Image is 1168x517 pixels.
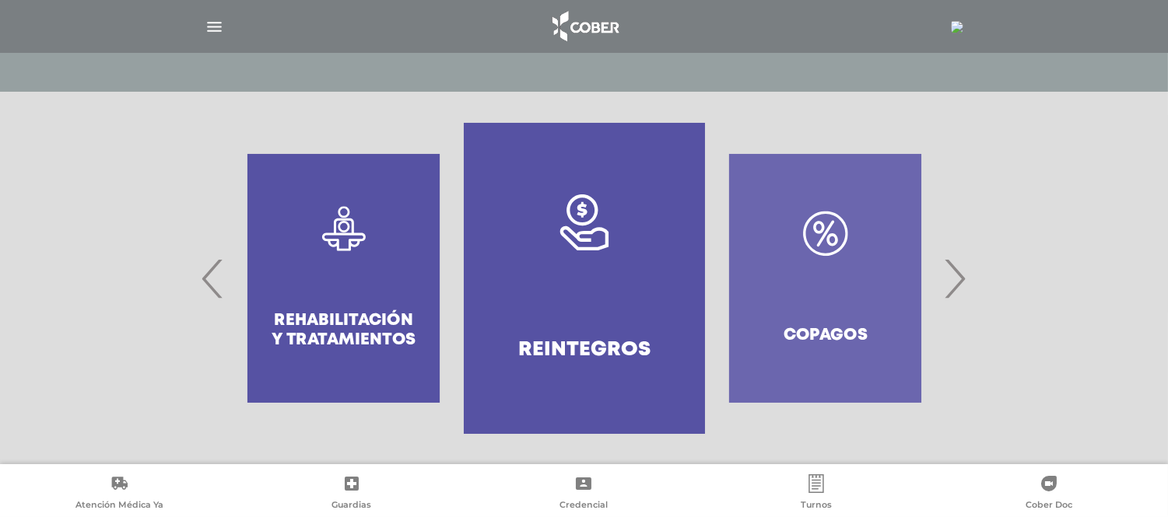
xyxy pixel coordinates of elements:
[236,474,468,514] a: Guardias
[331,499,371,513] span: Guardias
[464,123,704,434] a: Reintegros
[940,236,970,320] span: Next
[801,499,832,513] span: Turnos
[3,474,236,514] a: Atención Médica Ya
[1026,499,1072,513] span: Cober Doc
[932,474,1165,514] a: Cober Doc
[951,21,963,33] img: 7294
[205,17,224,37] img: Cober_menu-lines-white.svg
[75,499,163,513] span: Atención Médica Ya
[559,499,608,513] span: Credencial
[198,236,229,320] span: Previous
[468,474,700,514] a: Credencial
[518,338,651,362] h4: Reintegros
[700,474,933,514] a: Turnos
[544,8,626,45] img: logo_cober_home-white.png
